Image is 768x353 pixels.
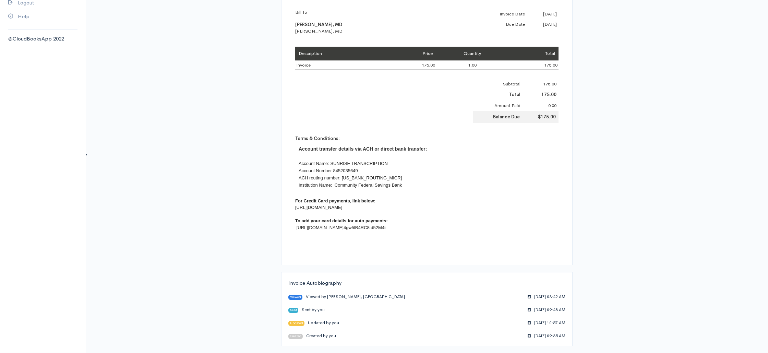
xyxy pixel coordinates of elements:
[288,333,336,339] div: Created by you
[528,307,565,313] div: [DATE] 09:48 AM
[288,308,298,313] span: Sent
[344,225,386,230] a: 4gw5lB4RC8td52M4ii
[299,183,402,188] span: Institution Name: Community Federal Savings Bank
[288,307,325,313] div: Sent by you
[528,333,565,339] div: [DATE] 09:35 AM
[528,320,565,326] div: [DATE] 10:57 AM
[8,35,77,43] div: @CloudBooksApp 2022
[295,205,342,210] font: [URL][DOMAIN_NAME]
[297,225,344,230] a: [URL][DOMAIN_NAME]
[528,294,565,300] div: [DATE] 03:42 AM
[288,294,406,300] div: Viewed by [PERSON_NAME], [GEOGRAPHIC_DATA].
[295,198,375,203] b: For Credit Card payments, link below:
[288,295,302,300] span: Viewed
[288,279,565,287] div: Invoice Autobiography
[288,334,303,339] span: Created
[295,218,388,223] b: To add your card details for auto payments:
[288,321,304,326] span: Updated
[288,320,339,326] div: Updated by you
